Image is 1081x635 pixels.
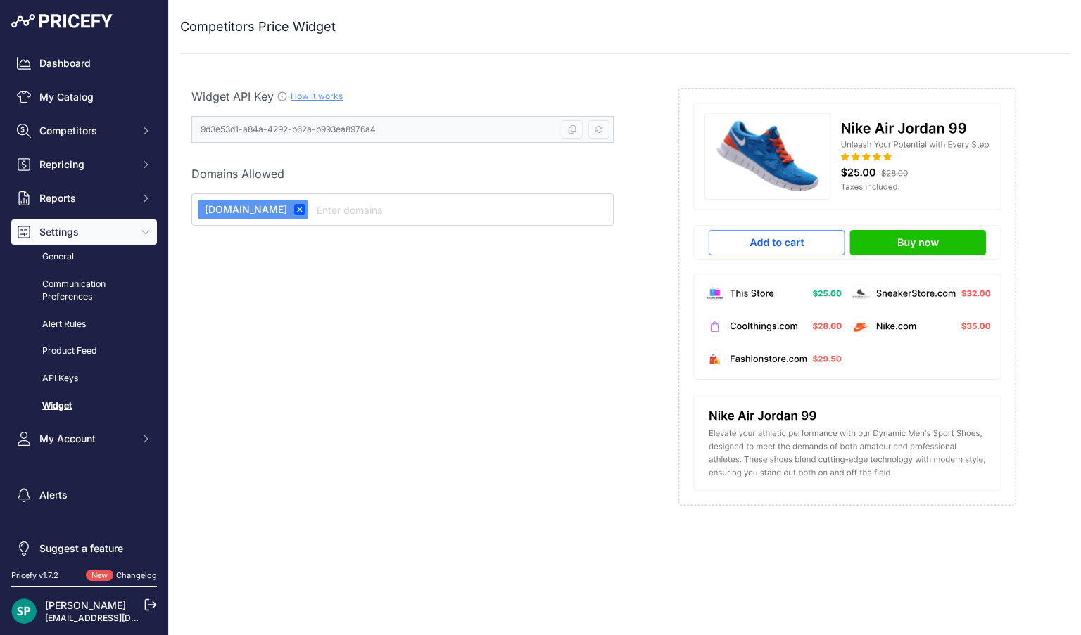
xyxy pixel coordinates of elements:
a: API Keys [11,366,157,391]
a: Product Feed [11,339,157,364]
span: Repricing [39,158,132,172]
button: Competitors [11,118,157,143]
a: Suggest a feature [11,536,157,561]
span: Settings [39,225,132,239]
a: [PERSON_NAME] [45,599,126,611]
span: New [86,570,113,582]
span: Competitors [39,124,132,138]
a: How it works [291,91,343,101]
a: Changelog [116,570,157,580]
img: Pricefy Logo [11,14,113,28]
button: Reports [11,186,157,211]
a: General [11,245,157,269]
div: Pricefy v1.7.2 [11,570,58,582]
button: My Account [11,426,157,451]
span: My Account [39,432,132,446]
h2: Competitors Price Widget [180,17,336,37]
a: Widget [11,394,157,418]
a: Alerts [11,482,157,508]
span: Reports [39,191,132,205]
button: Repricing [11,152,157,177]
nav: Sidebar [11,51,157,561]
span: [DOMAIN_NAME] [201,203,287,217]
a: [EMAIL_ADDRESS][DOMAIN_NAME] [45,612,192,623]
input: Enter domains [314,201,607,218]
a: Alert Rules [11,312,157,337]
a: My Catalog [11,84,157,110]
a: Dashboard [11,51,157,76]
a: Communication Preferences [11,272,157,309]
button: Settings [11,219,157,245]
span: Widget API Key [191,89,274,103]
span: Domains Allowed [191,167,284,181]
